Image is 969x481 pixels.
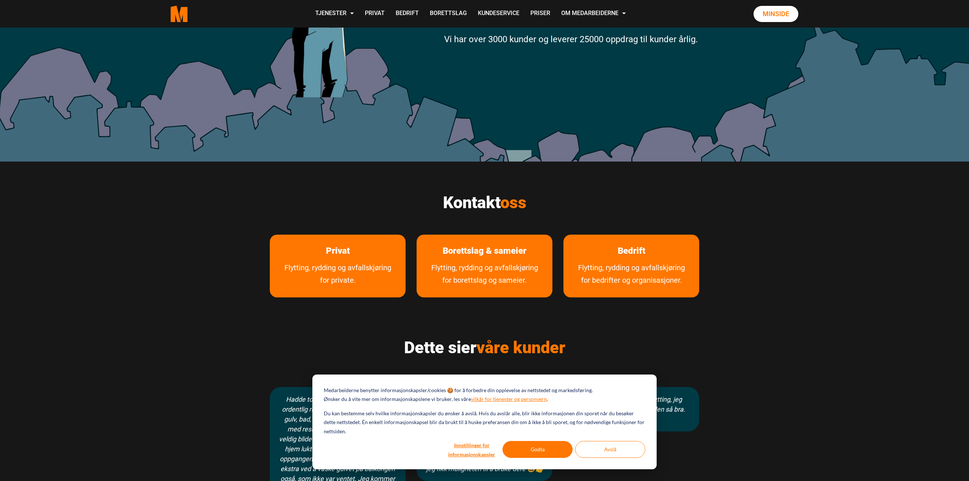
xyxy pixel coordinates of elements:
span: oss [500,193,526,212]
button: Innstillinger for informasjonskapsler [443,441,500,458]
span: våre kunder [476,338,565,357]
a: Minside [754,6,798,22]
a: Priser [525,1,556,27]
button: Avslå [575,441,645,458]
a: Tjenester [310,1,359,27]
a: Borettslag [424,1,472,27]
a: Privat [359,1,390,27]
p: Du kan bestemme selv hvilke informasjonskapsler du ønsker å avslå. Hvis du avslår alle, blir ikke... [324,409,645,436]
div: Cookie banner [312,375,657,469]
a: Om Medarbeiderne [556,1,631,27]
a: Tjenester vi tilbyr bedrifter og organisasjoner [563,261,699,297]
p: Ønsker du å vite mer om informasjonskapslene vi bruker, les våre . [324,395,548,404]
a: Bedrift [390,1,424,27]
button: Godta [502,441,573,458]
a: les mer om Privat [315,235,361,267]
a: Flytting, rydding og avfallskjøring for private. [270,261,406,297]
a: vilkår for tjenester og personvern [471,395,547,404]
h2: Dette sier [270,338,699,358]
h2: Kontakt [270,193,699,213]
a: Les mer om Borettslag & sameier [432,235,537,267]
a: Kundeservice [472,1,525,27]
p: Medarbeiderne benytter informasjonskapsler/cookies 🍪 for å forbedre din opplevelse av nettstedet ... [324,386,593,395]
span: Vi har over 3000 kunder og leverer 25000 oppdrag til kunder årlig. [444,34,698,44]
a: Tjenester for borettslag og sameier [417,261,552,297]
a: les mer om Bedrift [607,235,656,267]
